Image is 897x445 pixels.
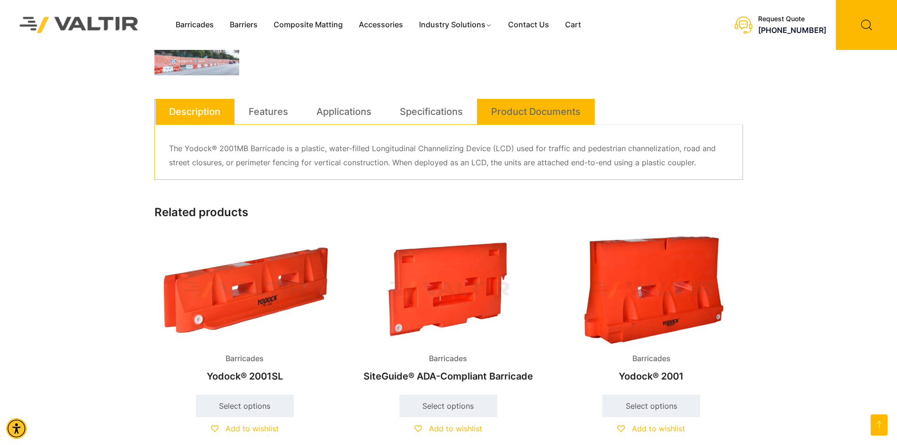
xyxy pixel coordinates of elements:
[154,236,335,387] a: BarricadesYodock® 2001SL
[871,414,888,436] a: Open this option
[617,424,685,433] a: Add to wishlist
[411,18,500,32] a: Industry Solutions
[422,352,474,366] span: Barricades
[357,236,538,345] img: Barricades
[226,424,279,433] span: Add to wishlist
[625,352,678,366] span: Barricades
[357,236,538,387] a: BarricadesSiteGuide® ADA-Compliant Barricade
[399,395,497,417] a: Select options for “SiteGuide® ADA-Compliant Barricade”
[154,366,335,387] h2: Yodock® 2001SL
[211,424,279,433] a: Add to wishlist
[168,18,222,32] a: Barricades
[169,142,728,170] p: The Yodock® 2001MB Barricade is a plastic, water-filled Longitudinal Channelizing Device (LCD) us...
[632,424,685,433] span: Add to wishlist
[557,18,589,32] a: Cart
[414,424,482,433] a: Add to wishlist
[154,236,335,345] img: Barricades
[351,18,411,32] a: Accessories
[758,15,826,23] div: Request Quote
[561,236,742,387] a: BarricadesYodock® 2001
[400,99,463,124] a: Specifications
[429,424,482,433] span: Add to wishlist
[602,395,700,417] a: Select options for “Yodock® 2001”
[500,18,557,32] a: Contact Us
[7,4,151,45] img: Valtir Rentals
[6,418,27,439] div: Accessibility Menu
[222,18,266,32] a: Barriers
[491,99,581,124] a: Product Documents
[316,99,372,124] a: Applications
[249,99,288,124] a: Features
[196,395,294,417] a: Select options for “Yodock® 2001SL”
[218,352,271,366] span: Barricades
[266,18,351,32] a: Composite Matting
[561,236,742,345] img: Barricades
[169,99,220,124] a: Description
[561,366,742,387] h2: Yodock® 2001
[154,206,743,219] h2: Related products
[357,366,538,387] h2: SiteGuide® ADA-Compliant Barricade
[758,25,826,35] a: call (888) 496-3625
